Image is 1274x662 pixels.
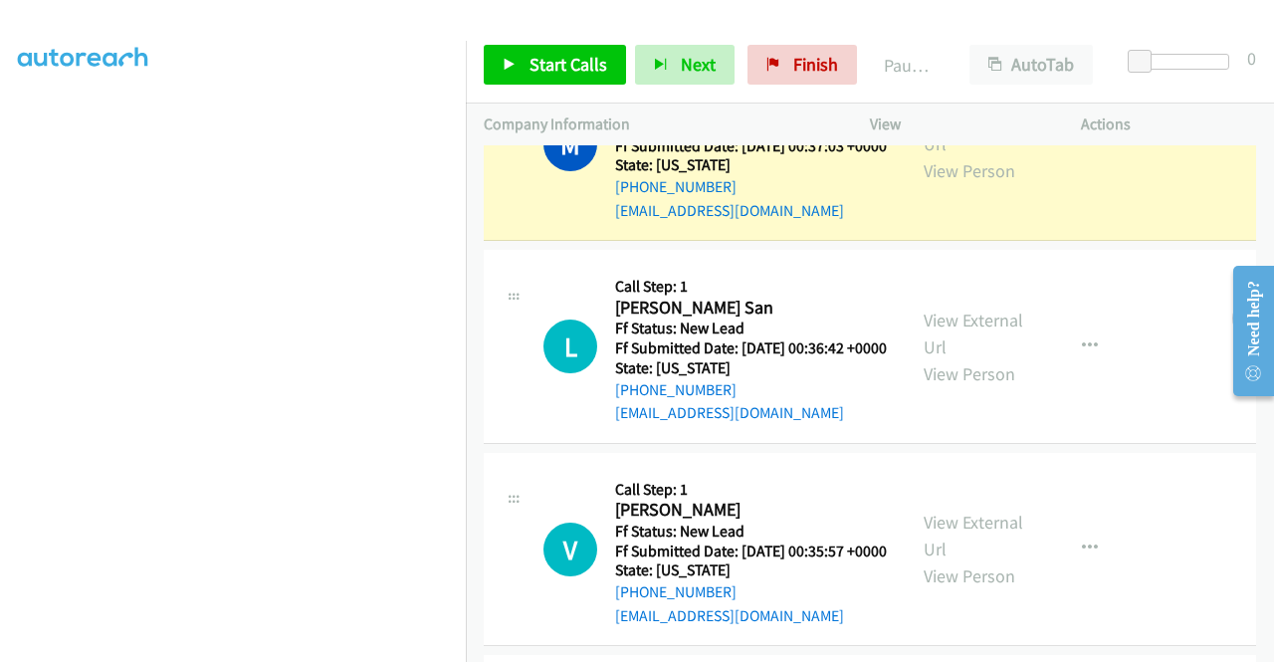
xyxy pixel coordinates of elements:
span: Next [681,53,716,76]
h1: V [543,523,597,576]
h5: Ff Submitted Date: [DATE] 00:37:03 +0000 [615,136,887,156]
h5: Ff Submitted Date: [DATE] 00:35:57 +0000 [615,542,887,561]
p: View [870,112,1045,136]
div: Delay between calls (in seconds) [1138,54,1229,70]
h1: L [543,320,597,373]
a: View External Url [924,309,1023,358]
h5: Ff Submitted Date: [DATE] 00:36:42 +0000 [615,338,887,358]
a: Start Calls [484,45,626,85]
h5: State: [US_STATE] [615,560,887,580]
div: 0 [1247,45,1256,72]
a: Finish [747,45,857,85]
p: Paused [884,52,934,79]
button: Next [635,45,735,85]
h5: Call Step: 1 [615,277,887,297]
a: [PHONE_NUMBER] [615,380,737,399]
p: Company Information [484,112,834,136]
a: View Person [924,159,1015,182]
a: View Person [924,362,1015,385]
a: View Person [924,564,1015,587]
a: [PHONE_NUMBER] [615,177,737,196]
a: [EMAIL_ADDRESS][DOMAIN_NAME] [615,201,844,220]
div: The call is yet to be attempted [543,523,597,576]
a: [PHONE_NUMBER] [615,582,737,601]
h2: [PERSON_NAME] San [615,297,881,320]
div: The call is yet to be attempted [543,320,597,373]
p: Actions [1081,112,1256,136]
h5: State: [US_STATE] [615,358,887,378]
button: AutoTab [969,45,1093,85]
span: Start Calls [530,53,607,76]
h2: [PERSON_NAME] [615,499,881,522]
h5: Ff Status: New Lead [615,319,887,338]
h5: Call Step: 1 [615,480,887,500]
iframe: Resource Center [1217,252,1274,410]
a: View External Url [924,511,1023,560]
a: [EMAIL_ADDRESS][DOMAIN_NAME] [615,606,844,625]
h5: State: [US_STATE] [615,155,887,175]
a: [EMAIL_ADDRESS][DOMAIN_NAME] [615,403,844,422]
span: Finish [793,53,838,76]
h5: Ff Status: New Lead [615,522,887,542]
